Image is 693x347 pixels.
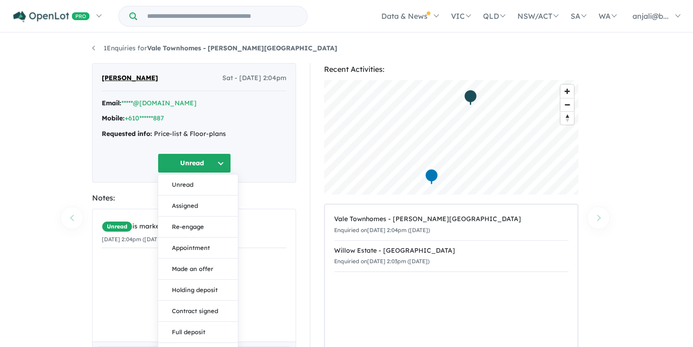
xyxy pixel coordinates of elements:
span: Zoom out [561,98,574,111]
button: Made an offer [158,259,238,280]
button: Zoom in [561,85,574,98]
div: Vale Townhomes - [PERSON_NAME][GEOGRAPHIC_DATA] [334,214,568,225]
span: Sat - [DATE] 2:04pm [222,73,286,84]
span: anjali@b... [632,11,669,21]
nav: breadcrumb [92,43,601,54]
span: Unread [102,221,132,232]
span: Reset bearing to north [561,112,574,125]
button: Assigned [158,195,238,217]
div: Willow Estate - [GEOGRAPHIC_DATA] [334,245,568,256]
button: Contract signed [158,301,238,322]
strong: Email: [102,99,121,107]
button: Holding deposit [158,280,238,301]
strong: Requested info: [102,130,152,138]
button: Re-engage [158,217,238,238]
a: Vale Townhomes - [PERSON_NAME][GEOGRAPHIC_DATA]Enquiried on[DATE] 2:04pm ([DATE]) [334,209,568,241]
button: Full deposit [158,322,238,343]
button: Unread [158,153,231,173]
small: Enquiried on [DATE] 2:03pm ([DATE]) [334,258,429,265]
button: Reset bearing to north [561,111,574,125]
div: Map marker [425,168,439,185]
a: Willow Estate - [GEOGRAPHIC_DATA]Enquiried on[DATE] 2:03pm ([DATE]) [334,240,568,272]
a: 1Enquiries forVale Townhomes - [PERSON_NAME][GEOGRAPHIC_DATA] [92,44,337,52]
strong: Mobile: [102,114,125,122]
strong: Vale Townhomes - [PERSON_NAME][GEOGRAPHIC_DATA] [147,44,337,52]
span: [PERSON_NAME] [102,73,158,84]
img: Openlot PRO Logo White [13,11,90,22]
button: Zoom out [561,98,574,111]
button: Unread [158,174,238,195]
div: Recent Activities: [324,63,578,76]
div: Price-list & Floor-plans [102,129,286,140]
div: Notes: [92,192,296,204]
div: Map marker [464,89,478,106]
div: is marked. [102,221,286,232]
small: Enquiried on [DATE] 2:04pm ([DATE]) [334,227,430,233]
canvas: Map [324,80,578,195]
button: Appointment [158,238,238,259]
small: [DATE] 2:04pm ([DATE]) [102,236,165,243]
input: Try estate name, suburb, builder or developer [139,6,305,26]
